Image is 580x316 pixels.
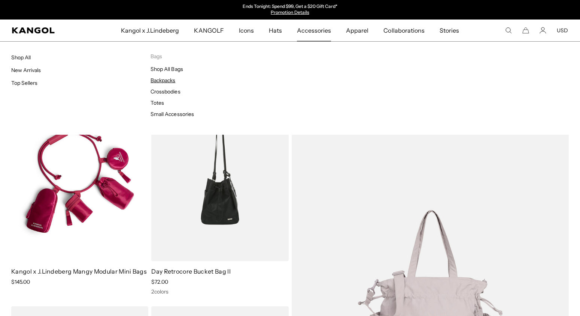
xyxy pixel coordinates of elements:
[151,89,288,261] img: Day Retrocore Bucket Bag II
[557,27,568,34] button: USD
[151,77,175,84] a: Backpacks
[269,20,282,41] span: Hats
[11,80,37,86] a: Top Sellers
[11,54,31,61] a: Shop All
[505,27,512,34] summary: Search here
[346,20,368,41] span: Apparel
[213,4,367,16] div: 1 of 2
[121,20,179,41] span: Kangol x J.Lindeberg
[271,9,309,15] a: Promotion Details
[213,4,367,16] div: Announcement
[113,20,187,41] a: Kangol x J.Lindeberg
[151,66,183,72] a: Shop All Bags
[151,268,231,275] a: Day Retrocore Bucket Bag II
[151,53,290,60] p: Bags
[231,20,261,41] a: Icons
[297,20,331,41] span: Accessories
[376,20,432,41] a: Collaborations
[383,20,424,41] span: Collaborations
[151,111,194,117] a: Small Accessories
[194,20,224,41] span: KANGOLF
[213,4,367,16] slideshow-component: Announcement bar
[151,88,180,95] a: Crossbodies
[151,288,288,295] div: 2 colors
[289,20,338,41] a: Accessories
[432,20,467,41] a: Stories
[11,268,147,275] a: Kangol x J.Lindeberg Mangy Modular Mini Bags
[11,89,148,261] img: Kangol x J.Lindeberg Mangy Modular Mini Bags
[11,67,41,74] a: New Arrivals
[440,20,459,41] span: Stories
[11,278,30,285] span: $145.00
[243,4,337,10] p: Ends Tonight: Spend $99, Get a $20 Gift Card*
[151,278,168,285] span: $72.00
[12,27,80,33] a: Kangol
[151,99,164,106] a: Totes
[522,27,529,34] button: Cart
[540,27,546,34] a: Account
[239,20,254,41] span: Icons
[186,20,231,41] a: KANGOLF
[261,20,289,41] a: Hats
[338,20,376,41] a: Apparel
